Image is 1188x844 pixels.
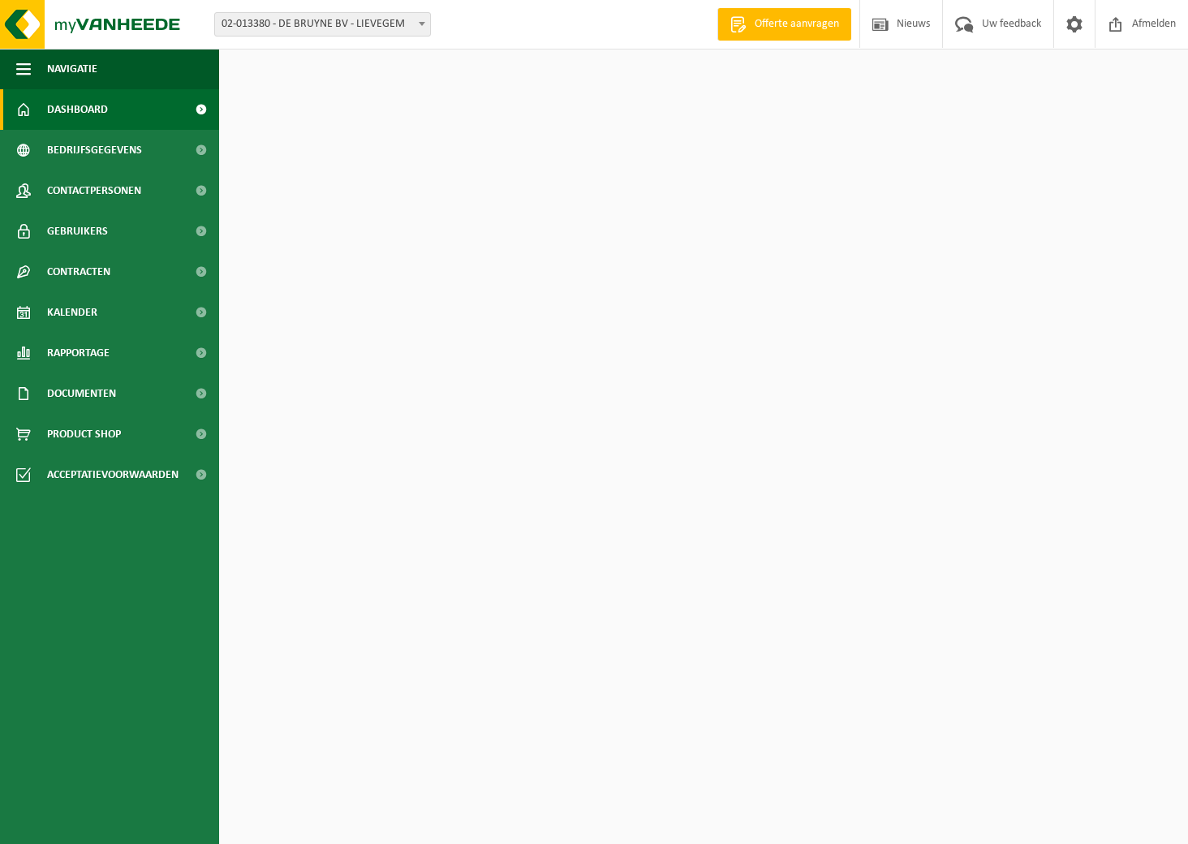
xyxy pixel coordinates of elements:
span: Contactpersonen [47,170,141,211]
span: Offerte aanvragen [751,16,843,32]
span: 02-013380 - DE BRUYNE BV - LIEVEGEM [214,12,431,37]
span: Acceptatievoorwaarden [47,454,179,495]
span: Bedrijfsgegevens [47,130,142,170]
span: Documenten [47,373,116,414]
span: Rapportage [47,333,110,373]
span: Gebruikers [47,211,108,252]
span: Kalender [47,292,97,333]
span: Dashboard [47,89,108,130]
span: 02-013380 - DE BRUYNE BV - LIEVEGEM [215,13,430,36]
a: Offerte aanvragen [717,8,851,41]
span: Navigatie [47,49,97,89]
span: Contracten [47,252,110,292]
span: Product Shop [47,414,121,454]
